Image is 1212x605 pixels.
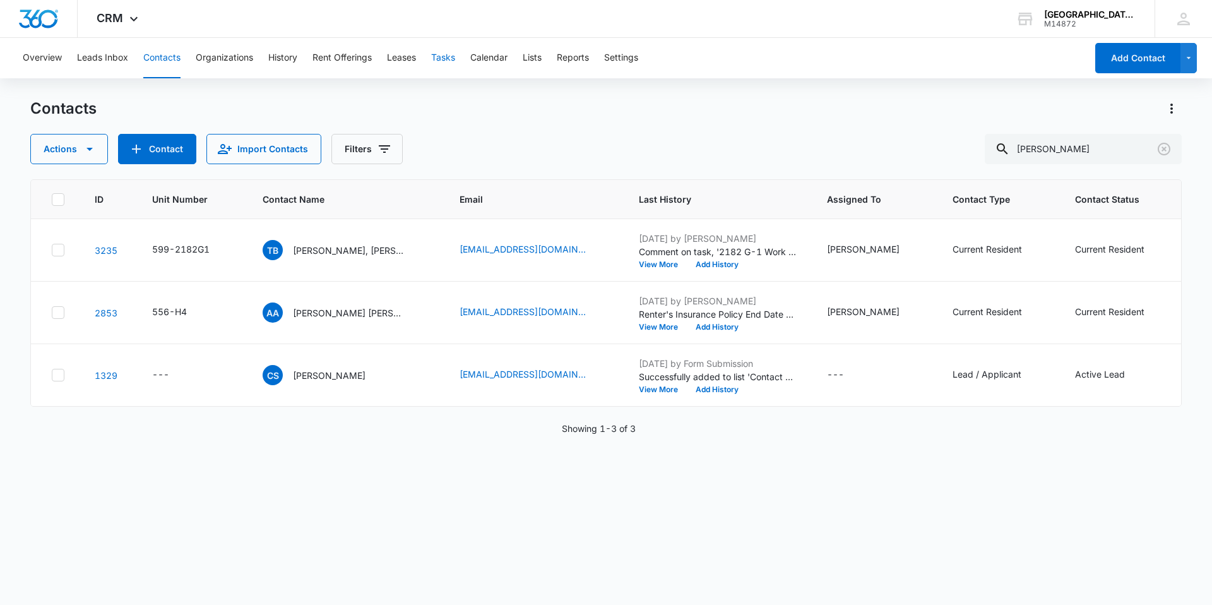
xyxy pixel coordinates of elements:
[827,243,900,256] div: [PERSON_NAME]
[95,308,117,318] a: Navigate to contact details page for Adrian Alejandro Chloe Hood
[460,243,609,258] div: Email - tristenburke1234@gmail.com - Select to Edit Field
[460,243,586,256] a: [EMAIL_ADDRESS][DOMAIN_NAME]
[639,370,797,383] p: Successfully added to list 'Contact Us Form Submission List'.
[827,243,922,258] div: Assigned To - Becca McDermott - Select to Edit Field
[1075,193,1149,206] span: Contact Status
[95,193,104,206] span: ID
[30,134,108,164] button: Actions
[263,193,411,206] span: Contact Name
[639,323,687,331] button: View More
[263,365,283,385] span: CS
[118,134,196,164] button: Add Contact
[1095,43,1180,73] button: Add Contact
[639,308,797,321] p: Renter's Insurance Policy End Date changed from [DATE] to [DATE].
[1075,305,1144,318] div: Current Resident
[604,38,638,78] button: Settings
[95,245,117,256] a: Navigate to contact details page for Tristen Burke, Chloe Nelson Araya Rodriguez, Vincent Martinez
[1075,368,1125,381] div: Active Lead
[1044,9,1136,20] div: account name
[152,193,232,206] span: Unit Number
[152,305,187,318] div: 556-H4
[460,305,586,318] a: [EMAIL_ADDRESS][DOMAIN_NAME]
[470,38,508,78] button: Calendar
[953,193,1026,206] span: Contact Type
[95,370,117,381] a: Navigate to contact details page for Chloe Stahla
[293,369,365,382] p: [PERSON_NAME]
[268,38,297,78] button: History
[263,365,388,385] div: Contact Name - Chloe Stahla - Select to Edit Field
[687,323,747,331] button: Add History
[1075,368,1148,383] div: Contact Status - Active Lead - Select to Edit Field
[1075,243,1167,258] div: Contact Status - Current Resident - Select to Edit Field
[953,243,1045,258] div: Contact Type - Current Resident - Select to Edit Field
[206,134,321,164] button: Import Contacts
[827,305,900,318] div: [PERSON_NAME]
[196,38,253,78] button: Organizations
[827,193,904,206] span: Assigned To
[687,261,747,268] button: Add History
[639,193,778,206] span: Last History
[143,38,181,78] button: Contacts
[953,243,1022,256] div: Current Resident
[1044,20,1136,28] div: account id
[97,11,123,25] span: CRM
[953,305,1045,320] div: Contact Type - Current Resident - Select to Edit Field
[263,302,283,323] span: AA
[152,243,232,258] div: Unit Number - 599-2182G1 - Select to Edit Field
[152,305,210,320] div: Unit Number - 556-H4 - Select to Edit Field
[523,38,542,78] button: Lists
[293,244,407,257] p: [PERSON_NAME], [PERSON_NAME] [PERSON_NAME], [PERSON_NAME]
[331,134,403,164] button: Filters
[953,368,1021,381] div: Lead / Applicant
[23,38,62,78] button: Overview
[557,38,589,78] button: Reports
[77,38,128,78] button: Leads Inbox
[687,386,747,393] button: Add History
[312,38,372,78] button: Rent Offerings
[639,357,797,370] p: [DATE] by Form Submission
[1161,99,1182,119] button: Actions
[1154,139,1174,159] button: Clear
[1075,243,1144,256] div: Current Resident
[1075,305,1167,320] div: Contact Status - Current Resident - Select to Edit Field
[460,193,590,206] span: Email
[30,99,97,118] h1: Contacts
[387,38,416,78] button: Leases
[953,305,1022,318] div: Current Resident
[263,240,429,260] div: Contact Name - Tristen Burke, Chloe Nelson Araya Rodriguez, Vincent Martinez - Select to Edit Field
[639,261,687,268] button: View More
[263,240,283,260] span: TB
[639,294,797,308] p: [DATE] by [PERSON_NAME]
[152,243,210,256] div: 599-2182G1
[639,232,797,245] p: [DATE] by [PERSON_NAME]
[985,134,1182,164] input: Search Contacts
[562,422,636,435] p: Showing 1-3 of 3
[460,368,586,381] a: [EMAIL_ADDRESS][DOMAIN_NAME]
[827,368,844,383] div: ---
[827,305,922,320] div: Assigned To - Chris Urrutia - Select to Edit Field
[827,368,867,383] div: Assigned To - - Select to Edit Field
[460,368,609,383] div: Email - stahlachloe21@gmail.com - Select to Edit Field
[460,305,609,320] div: Email - aalejandroadrian334@gmail.com - Select to Edit Field
[953,368,1044,383] div: Contact Type - Lead / Applicant - Select to Edit Field
[152,368,192,383] div: Unit Number - - Select to Edit Field
[639,386,687,393] button: View More
[639,245,797,258] p: Comment on task, '2182 G-1 Work Order ' "reset disposal. reattached dishwasher spray arm."
[263,302,429,323] div: Contact Name - Adrian Alejandro Chloe Hood - Select to Edit Field
[431,38,455,78] button: Tasks
[293,306,407,320] p: [PERSON_NAME] [PERSON_NAME]
[152,368,169,383] div: ---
